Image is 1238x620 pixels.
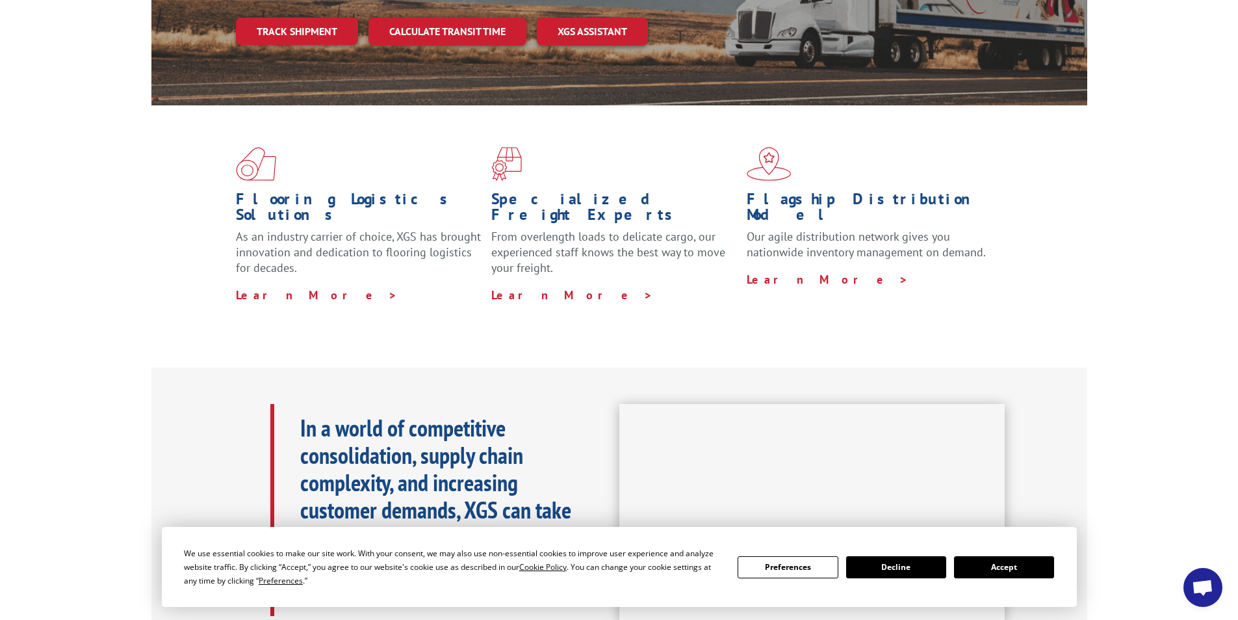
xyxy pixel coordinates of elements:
[236,18,358,45] a: Track shipment
[368,18,526,46] a: Calculate transit time
[236,191,482,229] h1: Flooring Logistics Solutions
[1183,568,1222,607] div: Open chat
[491,191,737,229] h1: Specialized Freight Experts
[747,272,909,287] a: Learn More >
[491,147,522,181] img: xgs-icon-focused-on-flooring-red
[846,556,946,578] button: Decline
[236,229,481,275] span: As an industry carrier of choice, XGS has brought innovation and dedication to flooring logistics...
[236,147,276,181] img: xgs-icon-total-supply-chain-intelligence-red
[519,561,567,573] span: Cookie Policy
[747,147,792,181] img: xgs-icon-flagship-distribution-model-red
[184,546,722,587] div: We use essential cookies to make our site work. With your consent, we may also use non-essential ...
[491,229,737,287] p: From overlength loads to delicate cargo, our experienced staff knows the best way to move your fr...
[259,575,303,586] span: Preferences
[162,527,1077,607] div: Cookie Consent Prompt
[747,191,992,229] h1: Flagship Distribution Model
[954,556,1054,578] button: Accept
[491,288,653,303] a: Learn More >
[236,288,398,303] a: Learn More >
[738,556,838,578] button: Preferences
[537,18,648,46] a: XGS ASSISTANT
[747,229,986,260] span: Our agile distribution network gives you nationwide inventory management on demand.
[300,412,571,607] b: In a world of competitive consolidation, supply chain complexity, and increasing customer demands...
